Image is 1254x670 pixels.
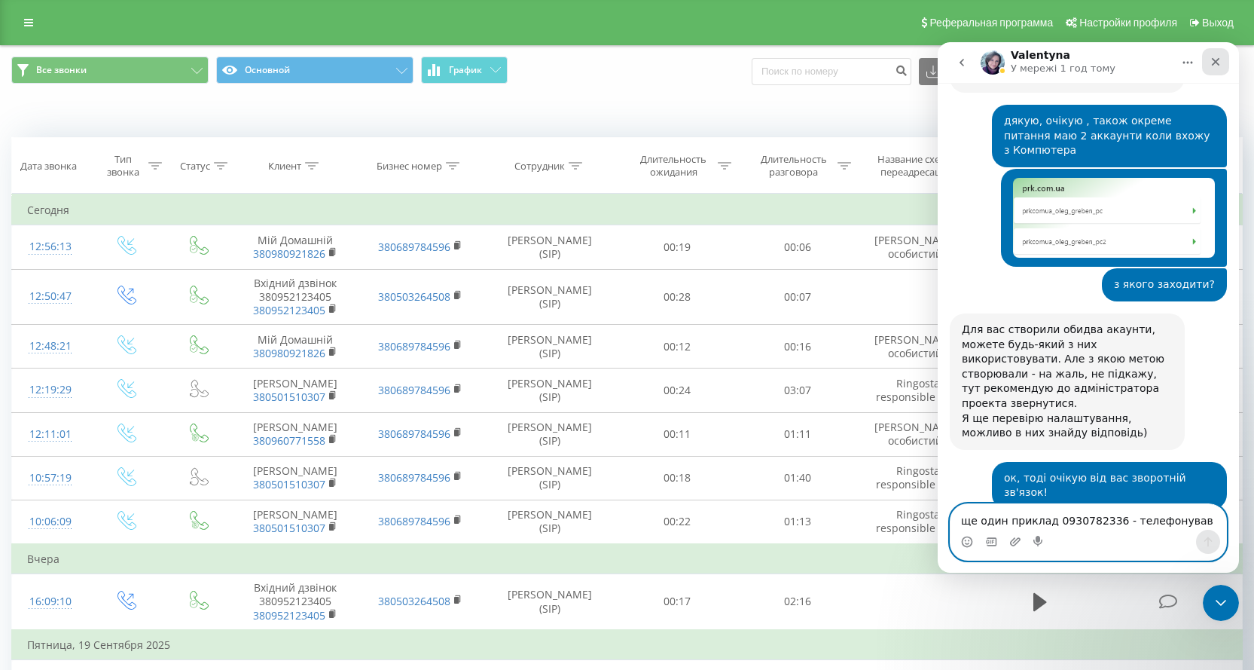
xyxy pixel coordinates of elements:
[874,420,966,448] span: [PERSON_NAME] - особистий...
[483,412,618,456] td: [PERSON_NAME] (SIP)
[377,160,442,173] div: Бизнес номер
[633,153,714,179] div: Длительность ожидания
[27,375,74,405] div: 12:19:29
[233,456,358,500] td: [PERSON_NAME]
[12,195,1243,225] td: Сегодня
[233,325,358,369] td: Мій Домашній
[483,500,618,544] td: [PERSON_NAME] (SIP)
[253,433,325,448] a: 380960771558
[919,58,1000,85] button: Экспорт
[737,412,858,456] td: 01:11
[253,608,325,623] a: 380952123405
[378,470,450,485] a: 380689784596
[421,57,508,84] button: График
[102,153,144,179] div: Тип звонка
[233,500,358,544] td: [PERSON_NAME]
[268,160,301,173] div: Клиент
[876,376,963,404] span: Ringostat responsible ma...
[753,153,834,179] div: Длительность разговора
[11,57,209,84] button: Все звонки
[617,412,737,456] td: 00:11
[483,325,618,369] td: [PERSON_NAME] (SIP)
[27,507,74,537] div: 10:06:09
[483,369,618,412] td: [PERSON_NAME] (SIP)
[617,225,737,269] td: 00:19
[449,65,482,75] span: График
[233,412,358,456] td: [PERSON_NAME]
[253,303,325,317] a: 380952123405
[253,521,325,535] a: 380501510307
[36,64,87,76] span: Все звонки
[617,456,737,500] td: 00:18
[216,57,413,84] button: Основной
[737,369,858,412] td: 03:07
[737,574,858,630] td: 02:16
[874,332,966,360] span: [PERSON_NAME] - особистий...
[1203,585,1239,621] iframe: Intercom live chat
[233,269,358,325] td: Вхідний дзвінок 380952123405
[874,233,966,261] span: [PERSON_NAME] - особистий...
[180,160,210,173] div: Статус
[233,574,358,630] td: Вхідний дзвінок 380952123405
[483,269,618,325] td: [PERSON_NAME] (SIP)
[253,246,325,261] a: 380980921826
[378,383,450,397] a: 380689784596
[737,225,858,269] td: 00:06
[20,160,77,173] div: Дата звонка
[12,544,1243,574] td: Вчера
[483,225,618,269] td: [PERSON_NAME] (SIP)
[483,456,618,500] td: [PERSON_NAME] (SIP)
[27,420,74,449] div: 12:11:01
[253,390,325,404] a: 380501510307
[737,500,858,544] td: 01:13
[617,369,737,412] td: 00:24
[617,325,737,369] td: 00:12
[27,463,74,493] div: 10:57:19
[737,456,858,500] td: 01:40
[12,630,1243,660] td: Пятница, 19 Сентября 2025
[737,325,858,369] td: 00:16
[483,574,618,630] td: [PERSON_NAME] (SIP)
[876,153,957,179] div: Название схемы переадресации
[938,42,1239,573] iframe: Intercom live chat
[253,346,325,360] a: 380980921826
[378,289,450,304] a: 380503264508
[27,587,74,616] div: 16:09:10
[876,507,963,535] span: Ringostat responsible ma...
[378,594,450,608] a: 380503264508
[752,58,911,85] input: Поиск по номеру
[737,269,858,325] td: 00:07
[253,477,325,491] a: 380501510307
[929,17,1053,29] span: Реферальная программа
[233,225,358,269] td: Мій Домашній
[27,282,74,311] div: 12:50:47
[378,240,450,254] a: 380689784596
[617,500,737,544] td: 00:22
[1079,17,1177,29] span: Настройки профиля
[27,232,74,262] div: 12:56:13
